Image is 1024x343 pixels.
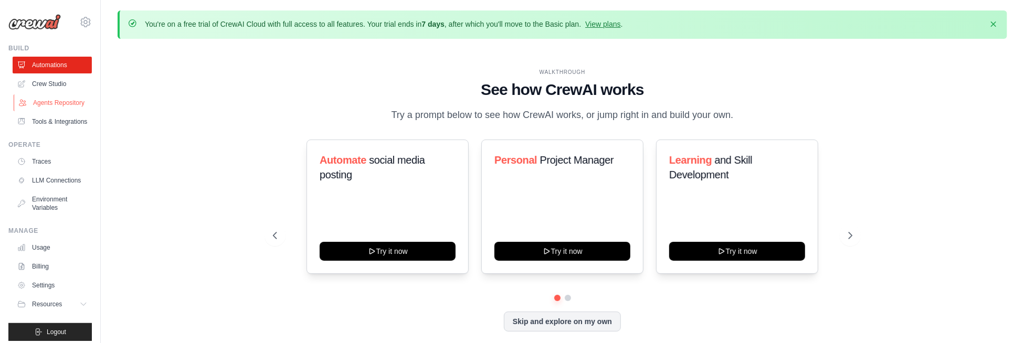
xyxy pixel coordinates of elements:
span: Personal [494,154,537,166]
img: Logo [8,14,61,30]
h1: See how CrewAI works [273,80,852,99]
p: You're on a free trial of CrewAI Cloud with full access to all features. Your trial ends in , aft... [145,19,623,29]
a: Traces [13,153,92,170]
button: Logout [8,323,92,341]
button: Try it now [320,242,456,261]
span: social media posting [320,154,425,180]
div: Build [8,44,92,52]
div: WALKTHROUGH [273,68,852,76]
a: LLM Connections [13,172,92,189]
button: Resources [13,296,92,313]
a: Environment Variables [13,191,92,216]
span: Resources [32,300,62,308]
p: Try a prompt below to see how CrewAI works, or jump right in and build your own. [386,108,739,123]
a: Settings [13,277,92,294]
button: Try it now [669,242,805,261]
a: Automations [13,57,92,73]
div: Manage [8,227,92,235]
div: Operate [8,141,92,149]
strong: 7 days [421,20,445,28]
span: Logout [47,328,66,336]
a: Agents Repository [14,94,93,111]
span: Automate [320,154,366,166]
a: Usage [13,239,92,256]
span: Project Manager [540,154,614,166]
button: Try it now [494,242,630,261]
a: Billing [13,258,92,275]
span: Learning [669,154,712,166]
a: Crew Studio [13,76,92,92]
a: Tools & Integrations [13,113,92,130]
a: View plans [585,20,620,28]
button: Skip and explore on my own [504,312,621,331]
